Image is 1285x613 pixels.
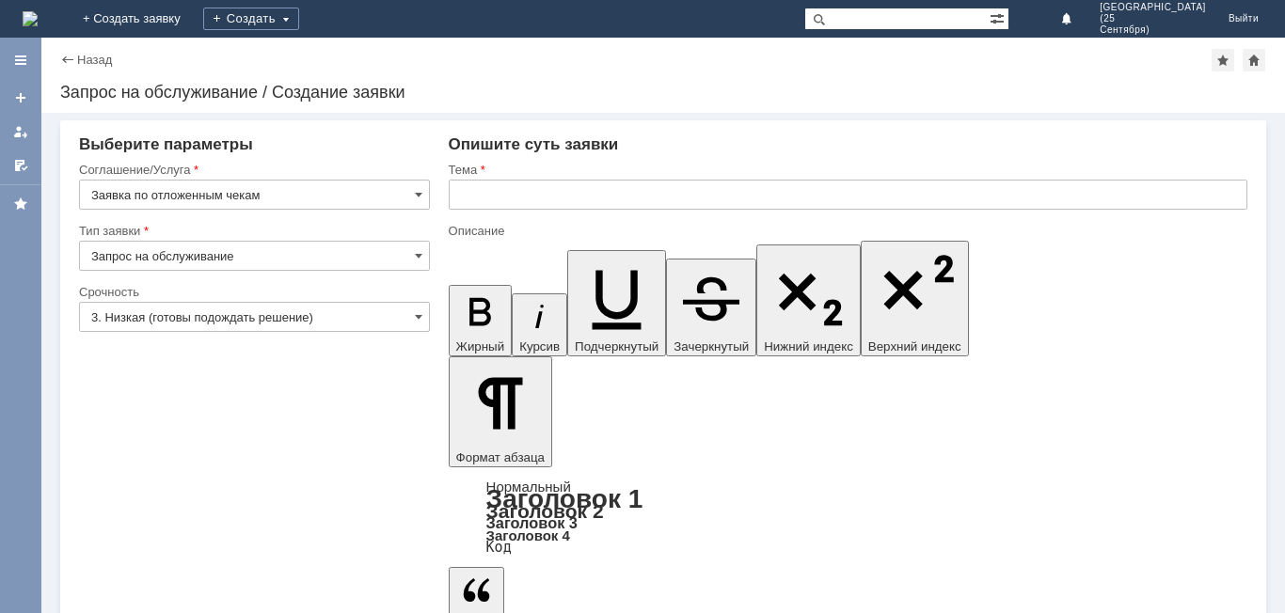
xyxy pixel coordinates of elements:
div: Запрос на обслуживание / Создание заявки [60,83,1266,102]
img: logo [23,11,38,26]
a: Нормальный [486,479,571,495]
span: Формат абзаца [456,450,545,464]
span: Зачеркнутый [674,339,749,354]
div: Создать [203,8,299,30]
a: Заголовок 3 [486,514,578,531]
div: Добавить в избранное [1212,49,1234,71]
button: Зачеркнутый [666,259,756,356]
span: Нижний индекс [764,339,853,354]
div: Сделать домашней страницей [1243,49,1265,71]
span: Жирный [456,339,505,354]
span: [GEOGRAPHIC_DATA] [1100,2,1206,13]
span: Опишите суть заявки [449,135,619,153]
div: Срочность [79,286,426,298]
a: Код [486,539,512,556]
span: Верхний индекс [868,339,961,354]
button: Нижний индекс [756,244,861,356]
a: Создать заявку [6,83,36,113]
button: Формат абзаца [449,356,552,467]
span: (25 [1100,13,1206,24]
a: Мои заявки [6,117,36,147]
button: Подчеркнутый [567,250,666,356]
div: Тема [449,164,1244,176]
div: Описание [449,225,1244,237]
a: Заголовок 1 [486,484,643,513]
a: Заголовок 2 [486,500,604,522]
span: Сентября) [1100,24,1206,36]
button: Верхний индекс [861,241,969,356]
div: Формат абзаца [449,480,1247,554]
span: Выберите параметры [79,135,253,153]
a: Мои согласования [6,150,36,181]
span: Расширенный поиск [990,8,1008,26]
span: Курсив [519,339,560,354]
a: Заголовок 4 [486,527,570,543]
div: Соглашение/Услуга [79,164,426,176]
a: Назад [77,53,112,67]
span: Подчеркнутый [575,339,658,354]
button: Жирный [449,285,513,356]
a: Перейти на домашнюю страницу [23,11,38,26]
div: Тип заявки [79,225,426,237]
button: Курсив [512,293,567,356]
